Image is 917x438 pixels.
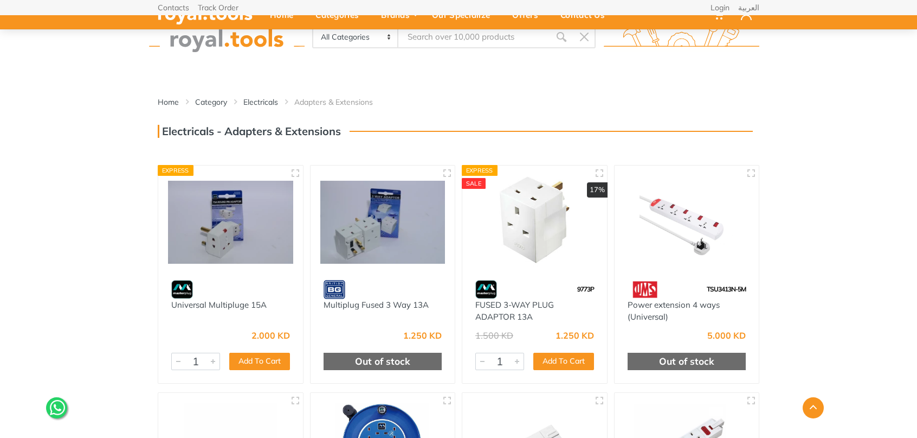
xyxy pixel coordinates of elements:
[707,331,746,340] div: 5.000 KD
[320,175,445,269] img: Royal Tools - Multiplug Fused 3 Way 13A
[243,97,278,107] a: Electricals
[707,285,746,293] span: TSU3413N-5M
[628,300,720,322] a: Power extension 4 ways (Universal)
[198,4,238,11] a: Track Order
[294,97,389,107] li: Adapters & Extensions
[398,26,550,48] input: Site search
[628,280,663,299] img: 78.webp
[533,353,594,370] button: Add To Cart
[195,97,227,107] a: Category
[149,22,305,52] img: royal.tools Logo
[403,331,442,340] div: 1.250 KD
[158,97,759,107] nav: breadcrumb
[324,353,442,370] div: Out of stock
[229,353,290,370] button: Add To Cart
[738,4,759,11] a: العربية
[587,182,608,198] div: 17%
[624,175,750,269] img: Royal Tools - Power extension 4 ways (Universal)
[158,125,341,138] h3: Electricals - Adapters & Extensions
[604,22,759,52] img: royal.tools Logo
[628,353,746,370] div: Out of stock
[556,331,594,340] div: 1.250 KD
[324,280,345,299] img: 4.webp
[711,4,729,11] a: Login
[462,178,486,189] div: SALE
[158,4,189,11] a: Contacts
[475,300,554,322] a: FUSED 3-WAY PLUG ADAPTOR 13A
[168,175,293,269] img: Royal Tools - Universal Multipluge 15A
[313,27,398,47] select: Category
[475,331,513,340] div: 1.500 KD
[158,97,179,107] a: Home
[462,165,498,176] div: Express
[324,300,429,310] a: Multiplug Fused 3 Way 13A
[171,300,267,310] a: Universal Multipluge 15A
[158,165,193,176] div: Express
[577,285,594,293] span: 9773P
[472,175,597,269] img: Royal Tools - FUSED 3-WAY PLUG ADAPTOR 13A
[251,331,290,340] div: 2.000 KD
[171,280,193,299] img: 5.webp
[475,280,497,299] img: 5.webp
